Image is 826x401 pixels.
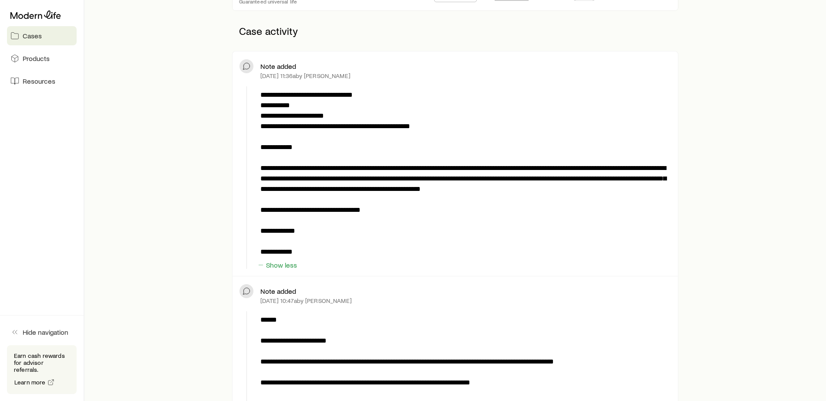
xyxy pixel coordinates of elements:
[14,352,70,373] p: Earn cash rewards for advisor referrals.
[23,54,50,63] span: Products
[260,287,296,296] p: Note added
[23,328,68,336] span: Hide navigation
[23,31,42,40] span: Cases
[14,379,46,385] span: Learn more
[7,71,77,91] a: Resources
[260,62,296,71] p: Note added
[7,49,77,68] a: Products
[260,72,351,79] p: [DATE] 11:36a by [PERSON_NAME]
[7,26,77,45] a: Cases
[260,297,352,304] p: [DATE] 10:47a by [PERSON_NAME]
[23,77,55,85] span: Resources
[7,323,77,342] button: Hide navigation
[232,18,678,44] p: Case activity
[7,345,77,394] div: Earn cash rewards for advisor referrals.Learn more
[257,261,297,269] button: Show less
